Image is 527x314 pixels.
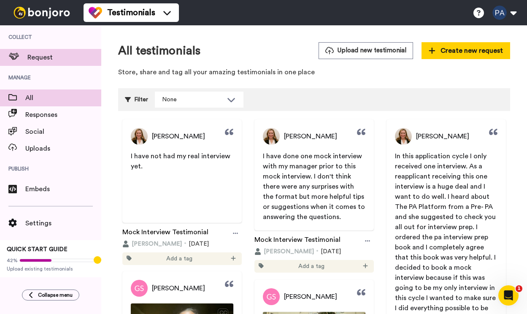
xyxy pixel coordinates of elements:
p: Store, share and tag all your amazing testimonials in one place [118,68,510,77]
div: Filter [125,92,148,108]
div: [DATE] [254,247,374,256]
span: Embeds [25,184,101,194]
img: tab_keywords_by_traffic_grey.svg [84,49,91,56]
div: Domain Overview [32,50,76,55]
img: Profile Picture [131,128,148,145]
a: Mock Interview Testimonial [122,227,208,240]
div: None [162,95,223,104]
img: website_grey.svg [14,22,20,29]
span: 1 [516,285,522,292]
img: Profile Picture [263,128,280,145]
span: Collapse menu [38,292,73,298]
img: bj-logo-header-white.svg [10,7,73,19]
img: tm-color.svg [89,6,102,19]
span: Social [25,127,101,137]
span: Add a tag [166,254,192,263]
button: Create new request [422,42,510,59]
span: I have done one mock interview with my manager prior to this mock interview. I don't think there ... [263,153,367,220]
span: Testimonials [107,7,155,19]
img: Profile Picture [131,280,148,297]
button: [PERSON_NAME] [254,247,314,256]
span: Settings [25,218,101,228]
a: Mock Interview Testimonial [254,235,341,247]
span: Responses [25,110,101,120]
span: [PERSON_NAME] [152,283,205,293]
img: Profile Picture [263,288,280,305]
div: Keywords by Traffic [93,50,142,55]
div: Domain: [DOMAIN_NAME] [22,22,93,29]
span: QUICK START GUIDE [7,246,68,252]
div: Tooltip anchor [94,256,101,264]
span: [PERSON_NAME] [132,240,182,248]
span: Create new request [429,46,503,56]
button: Collapse menu [22,290,79,300]
img: tab_domain_overview_orange.svg [23,49,30,56]
span: Add a tag [298,262,324,271]
span: [PERSON_NAME] [152,131,205,141]
span: All [25,93,101,103]
div: v 4.0.25 [24,14,41,20]
span: [PERSON_NAME] [284,292,337,302]
span: [PERSON_NAME] [284,131,337,141]
span: Uploads [25,143,101,154]
div: [DATE] [122,240,242,248]
span: [PERSON_NAME] [416,131,469,141]
iframe: Intercom live chat [498,285,519,306]
img: Profile Picture [395,128,412,145]
span: [PERSON_NAME] [264,247,314,256]
span: I have not had my real interview yet. [131,153,232,170]
img: logo_orange.svg [14,14,20,20]
span: Upload existing testimonials [7,265,95,272]
button: [PERSON_NAME] [122,240,182,248]
button: Upload new testimonial [319,42,413,59]
span: 42% [7,257,18,264]
span: Request [27,52,101,62]
h1: All testimonials [118,44,200,57]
